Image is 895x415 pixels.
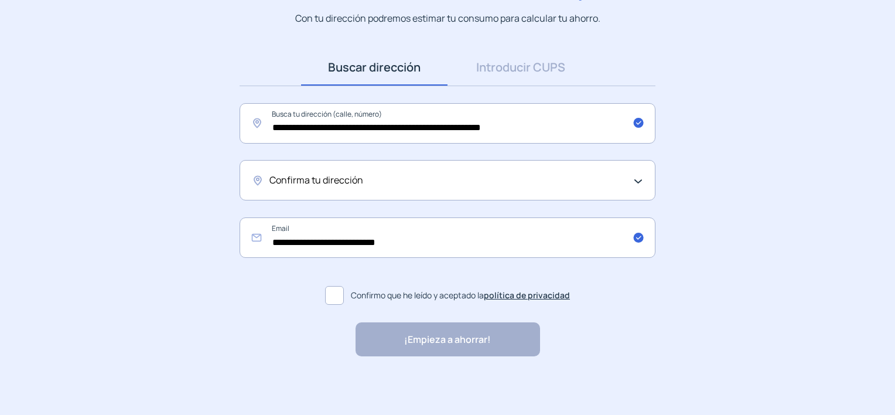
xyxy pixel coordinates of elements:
a: política de privacidad [484,290,570,301]
a: Buscar dirección [301,49,448,86]
span: Confirma tu dirección [269,173,363,188]
p: Con tu dirección podremos estimar tu consumo para calcular tu ahorro. [295,11,600,26]
span: Confirmo que he leído y aceptado la [351,289,570,302]
a: Introducir CUPS [448,49,594,86]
